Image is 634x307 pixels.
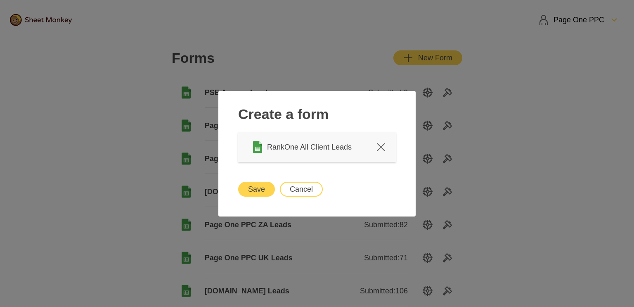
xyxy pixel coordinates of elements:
span: RankOne All Client Leads [267,142,352,152]
svg: Close [376,142,386,152]
button: Save [238,182,275,197]
button: Close [371,137,391,157]
button: Cancel [280,182,323,197]
h2: Create a form [238,101,396,122]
